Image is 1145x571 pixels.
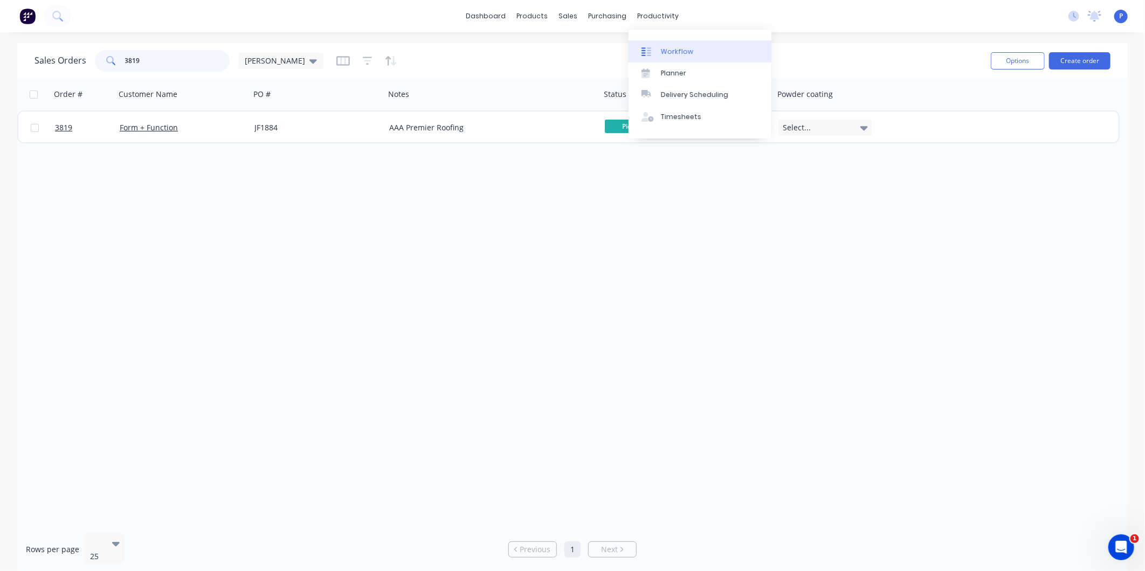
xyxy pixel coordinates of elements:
[90,551,103,562] div: 25
[629,84,771,106] a: Delivery Scheduling
[589,544,636,555] a: Next page
[389,122,586,133] div: AAA Premier Roofing
[777,89,833,100] div: Powder coating
[604,89,626,100] div: Status
[253,89,271,100] div: PO #
[661,47,693,57] div: Workflow
[19,8,36,24] img: Factory
[55,112,120,144] a: 3819
[512,8,554,24] div: products
[554,8,583,24] div: sales
[54,89,82,100] div: Order #
[26,544,79,555] span: Rows per page
[564,541,581,558] a: Page 1 is your current page
[504,541,641,558] ul: Pagination
[520,544,551,555] span: Previous
[1130,534,1139,543] span: 1
[1049,52,1110,69] button: Create order
[120,122,178,133] a: Form + Function
[629,62,771,84] a: Planner
[1108,534,1134,560] iframe: Intercom live chat
[601,544,618,555] span: Next
[55,122,72,133] span: 3819
[35,55,86,66] h1: Sales Orders
[605,120,670,133] span: Picked Up
[119,89,177,100] div: Customer Name
[254,122,374,133] div: JF1884
[661,68,686,78] div: Planner
[461,8,512,24] a: dashboard
[245,55,305,66] span: [PERSON_NAME]
[632,8,685,24] div: productivity
[629,106,771,128] a: Timesheets
[783,122,811,133] span: Select...
[1119,11,1123,21] span: P
[661,112,701,122] div: Timesheets
[509,544,556,555] a: Previous page
[661,90,728,100] div: Delivery Scheduling
[991,52,1045,69] button: Options
[388,89,409,100] div: Notes
[583,8,632,24] div: purchasing
[629,40,771,62] a: Workflow
[125,50,230,72] input: Search...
